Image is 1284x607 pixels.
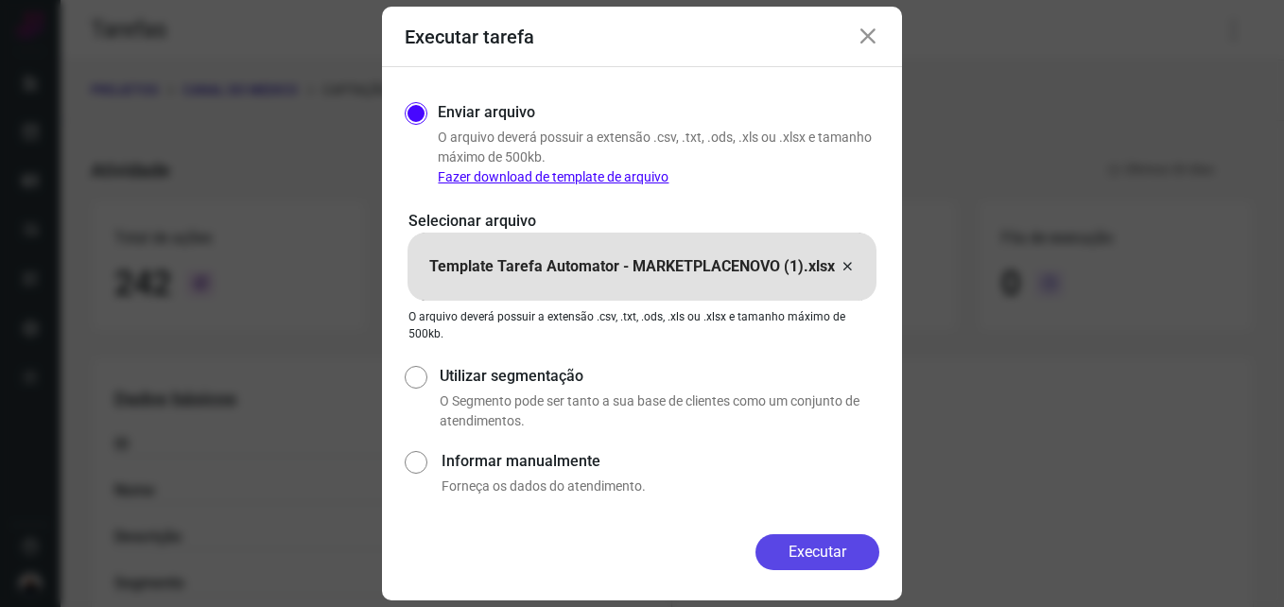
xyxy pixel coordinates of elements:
p: O Segmento pode ser tanto a sua base de clientes como um conjunto de atendimentos. [440,391,879,431]
button: Executar [755,534,879,570]
h3: Executar tarefa [405,26,534,48]
a: Fazer download de template de arquivo [438,169,668,184]
label: Enviar arquivo [438,101,535,124]
p: Forneça os dados do atendimento. [442,477,879,496]
label: Informar manualmente [442,450,879,473]
p: Template Tarefa Automator - MARKETPLACENOVO (1).xlsx [429,255,835,278]
p: Selecionar arquivo [408,210,876,233]
p: O arquivo deverá possuir a extensão .csv, .txt, .ods, .xls ou .xlsx e tamanho máximo de 500kb. [408,308,876,342]
label: Utilizar segmentação [440,365,879,388]
p: O arquivo deverá possuir a extensão .csv, .txt, .ods, .xls ou .xlsx e tamanho máximo de 500kb. [438,128,879,187]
